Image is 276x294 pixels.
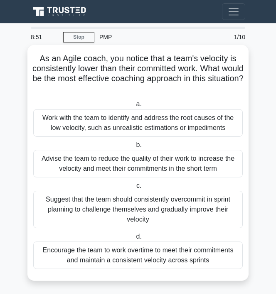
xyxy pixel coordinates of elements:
a: Stop [63,32,94,42]
div: 1/10 [213,29,250,45]
div: Suggest that the team should consistently overcommit in sprint planning to challenge themselves a... [33,191,243,228]
span: d. [136,233,142,240]
div: 8:51 [26,29,63,45]
span: b. [136,141,142,148]
div: PMP [94,29,213,45]
button: Toggle navigation [222,3,245,20]
h5: As an Agile coach, you notice that a team's velocity is consistently lower than their committed w... [32,53,244,94]
span: c. [136,182,141,189]
span: a. [136,100,142,107]
div: Advise the team to reduce the quality of their work to increase the velocity and meet their commi... [33,150,243,177]
div: Encourage the team to work overtime to meet their commitments and maintain a consistent velocity ... [33,242,243,269]
div: Work with the team to identify and address the root causes of the low velocity, such as unrealist... [33,109,243,137]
